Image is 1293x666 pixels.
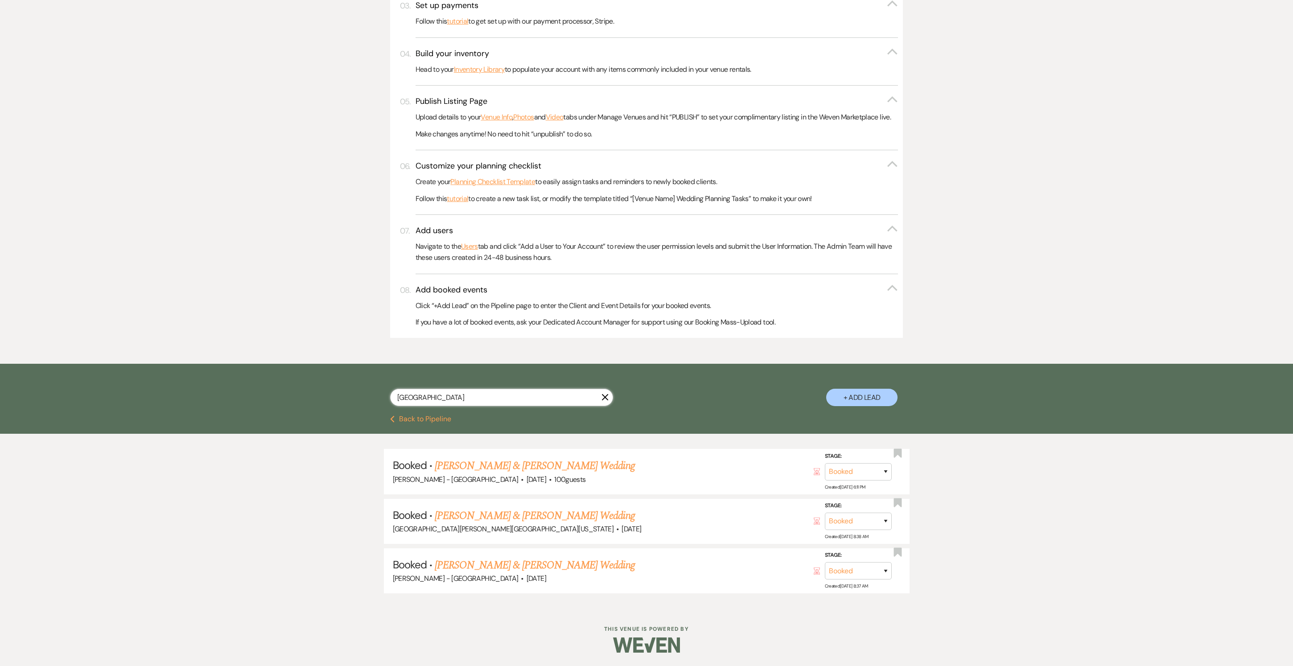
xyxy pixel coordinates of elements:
[461,241,478,252] a: Users
[435,458,634,474] a: [PERSON_NAME] & [PERSON_NAME] Wedding
[825,501,892,511] label: Stage:
[622,524,641,534] span: [DATE]
[393,475,519,484] span: [PERSON_NAME] - [GEOGRAPHIC_DATA]
[416,300,898,312] p: Click “+Add Lead” on the Pipeline page to enter the Client and Event Details for your booked events.
[390,415,451,423] button: Back to Pipeline
[416,317,898,328] p: If you have a lot of booked events, ask your Dedicated Account Manager for support using our Book...
[393,458,427,472] span: Booked
[416,193,898,205] p: Follow this to create a new task list, or modify the template titled “[Venue Name] Wedding Planni...
[450,176,535,188] a: Planning Checklist Template
[825,452,892,461] label: Stage:
[416,284,898,296] button: Add booked events
[825,551,892,560] label: Stage:
[416,48,898,59] button: Build your inventory
[416,48,489,59] h3: Build your inventory
[447,193,468,205] a: tutorial
[393,508,427,522] span: Booked
[454,64,505,75] a: Inventory Library
[481,111,512,123] a: Venue Info
[393,524,614,534] span: [GEOGRAPHIC_DATA][PERSON_NAME][GEOGRAPHIC_DATA][US_STATE]
[435,557,634,573] a: [PERSON_NAME] & [PERSON_NAME] Wedding
[393,574,519,583] span: [PERSON_NAME] - [GEOGRAPHIC_DATA]
[554,475,585,484] span: 100 guests
[416,176,898,188] p: Create your to easily assign tasks and reminders to newly booked clients.
[416,284,487,296] h3: Add booked events
[416,160,898,172] button: Customize your planning checklist
[416,225,453,236] h3: Add users
[527,475,546,484] span: [DATE]
[826,389,898,406] button: + Add Lead
[435,508,634,524] a: [PERSON_NAME] & [PERSON_NAME] Wedding
[447,16,468,27] a: tutorial
[416,160,541,172] h3: Customize your planning checklist
[416,96,898,107] button: Publish Listing Page
[513,111,534,123] a: Photos
[416,241,898,263] p: Navigate to the tab and click “Add a User to Your Account” to review the user permission levels a...
[416,225,898,236] button: Add users
[390,389,613,406] input: Search by name, event date, email address or phone number
[416,64,898,75] p: Head to your to populate your account with any items commonly included in your venue rentals.
[527,574,546,583] span: [DATE]
[416,96,487,107] h3: Publish Listing Page
[416,16,898,27] p: Follow this to get set up with our payment processor, Stripe.
[393,558,427,571] span: Booked
[825,534,869,539] span: Created: [DATE] 8:38 AM
[613,629,680,661] img: Weven Logo
[546,111,564,123] a: Video
[825,583,868,589] span: Created: [DATE] 8:37 AM
[416,128,898,140] p: Make changes anytime! No need to hit “unpublish” to do so.
[825,484,865,490] span: Created: [DATE] 6:11 PM
[416,111,898,123] p: Upload details to your , and tabs under Manage Venues and hit “PUBLISH” to set your complimentary...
